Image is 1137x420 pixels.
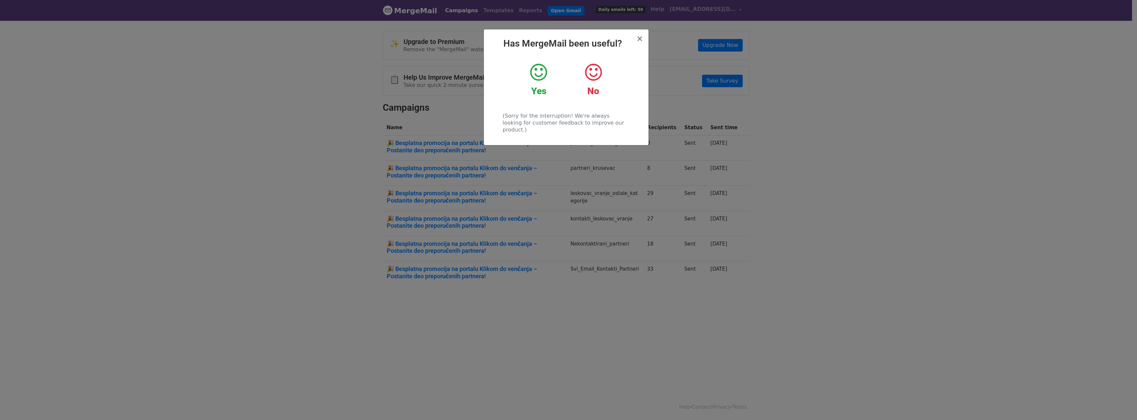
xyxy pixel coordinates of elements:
span: × [636,34,643,43]
a: Yes [516,62,561,97]
strong: Yes [531,86,546,96]
button: Close [636,35,643,43]
a: No [571,62,615,97]
strong: No [587,86,599,96]
p: (Sorry for the interruption! We're always looking for customer feedback to improve our product.) [503,112,629,133]
h2: Has MergeMail been useful? [489,38,643,49]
